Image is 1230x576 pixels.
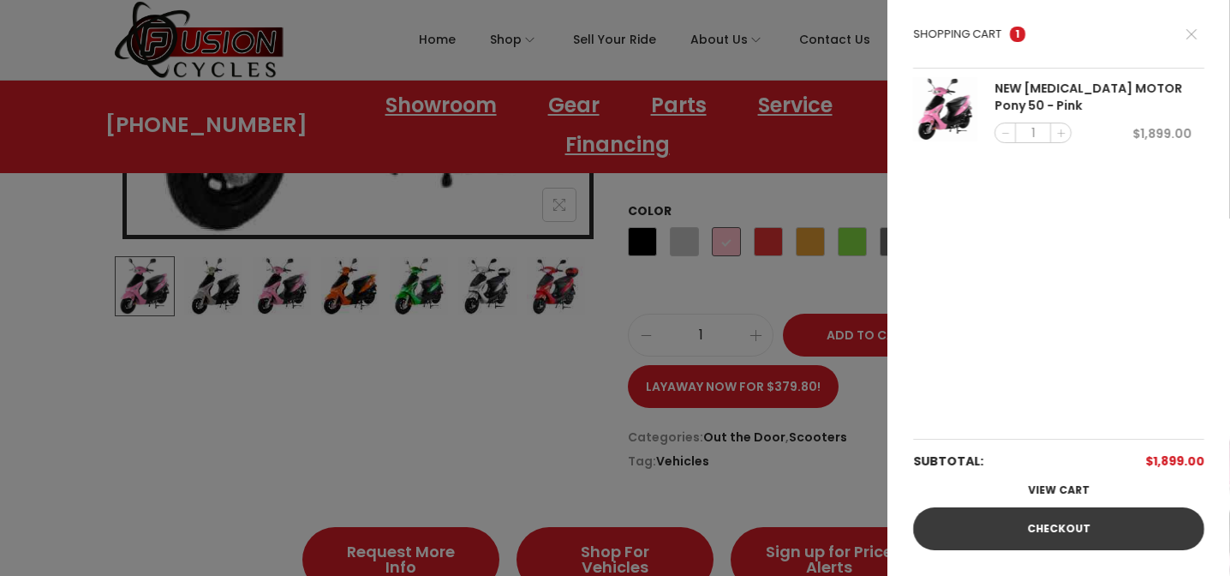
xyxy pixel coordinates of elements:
[913,77,977,141] img: NEW TAO MOTOR Pony 50 - Pink
[913,26,1001,43] h4: Shopping cart
[913,473,1204,507] a: View cart
[913,507,1204,550] a: Checkout
[1132,125,1140,142] span: $
[913,449,983,473] strong: Subtotal:
[1145,453,1153,470] span: $
[994,81,1191,114] a: NEW [MEDICAL_DATA] MOTOR Pony 50 - Pink
[1132,125,1191,142] span: 1,899.00
[1145,453,1204,470] bdi: 1,899.00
